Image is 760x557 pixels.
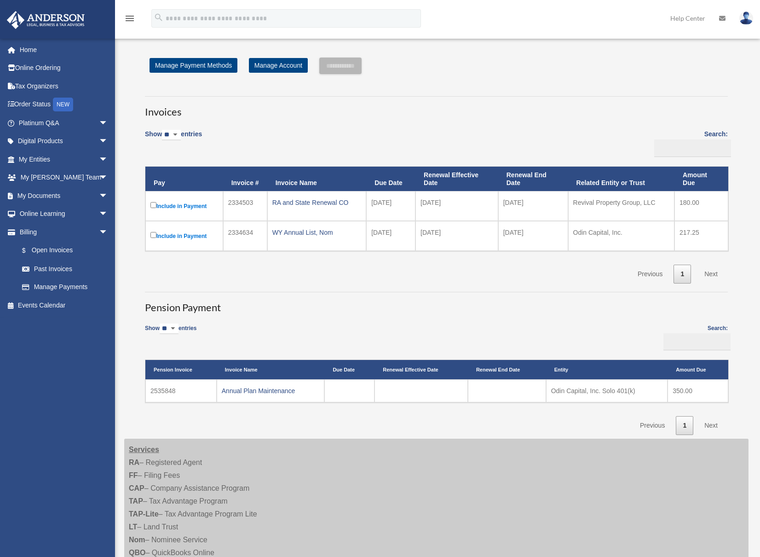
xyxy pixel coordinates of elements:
[324,360,374,379] th: Due Date: activate to sort column ascending
[674,167,728,191] th: Amount Due: activate to sort column ascending
[145,167,223,191] th: Pay: activate to sort column descending
[633,416,672,435] a: Previous
[6,186,122,205] a: My Documentsarrow_drop_down
[124,16,135,24] a: menu
[217,360,325,379] th: Invoice Name: activate to sort column ascending
[272,226,362,239] div: WY Annual List, Nom
[676,416,693,435] a: 1
[129,484,144,492] strong: CAP
[99,205,117,224] span: arrow_drop_down
[129,458,139,466] strong: RA
[145,96,728,119] h3: Invoices
[145,128,202,150] label: Show entries
[145,379,217,402] td: 2535848
[6,132,122,151] a: Digital Productsarrow_drop_down
[150,200,218,212] label: Include in Payment
[162,130,181,140] select: Showentries
[223,167,267,191] th: Invoice #: activate to sort column ascending
[631,265,669,284] a: Previous
[654,139,731,157] input: Search:
[150,230,218,242] label: Include in Payment
[6,95,122,114] a: Order StatusNEW
[99,114,117,133] span: arrow_drop_down
[366,191,415,221] td: [DATE]
[129,471,138,479] strong: FF
[223,221,267,251] td: 2334634
[13,278,117,296] a: Manage Payments
[27,245,32,256] span: $
[651,128,728,157] label: Search:
[150,58,237,73] a: Manage Payment Methods
[99,150,117,169] span: arrow_drop_down
[154,12,164,23] i: search
[6,223,117,241] a: Billingarrow_drop_down
[13,260,117,278] a: Past Invoices
[661,324,728,351] label: Search:
[99,132,117,151] span: arrow_drop_down
[674,221,728,251] td: 217.25
[415,221,498,251] td: [DATE]
[498,221,568,251] td: [DATE]
[366,221,415,251] td: [DATE]
[129,510,159,518] strong: TAP-Lite
[4,11,87,29] img: Anderson Advisors Platinum Portal
[6,41,122,59] a: Home
[568,221,675,251] td: Odin Capital, Inc.
[739,12,753,25] img: User Pic
[150,232,156,238] input: Include in Payment
[150,202,156,208] input: Include in Payment
[663,333,731,351] input: Search:
[6,59,122,77] a: Online Ordering
[374,360,468,379] th: Renewal Effective Date: activate to sort column ascending
[129,523,137,531] strong: LT
[415,191,498,221] td: [DATE]
[6,114,122,132] a: Platinum Q&Aarrow_drop_down
[6,296,122,314] a: Events Calendar
[568,167,675,191] th: Related Entity or Trust: activate to sort column ascending
[6,150,122,168] a: My Entitiesarrow_drop_down
[674,191,728,221] td: 180.00
[6,168,122,187] a: My [PERSON_NAME] Teamarrow_drop_down
[674,265,691,284] a: 1
[145,324,196,343] label: Show entries
[366,167,415,191] th: Due Date: activate to sort column ascending
[129,536,145,544] strong: Nom
[160,324,178,334] select: Showentries
[546,379,668,402] td: Odin Capital, Inc. Solo 401(k)
[267,167,367,191] th: Invoice Name: activate to sort column ascending
[145,360,217,379] th: Pension Invoice: activate to sort column descending
[124,13,135,24] i: menu
[145,292,728,315] h3: Pension Payment
[6,77,122,95] a: Tax Organizers
[53,98,73,111] div: NEW
[498,191,568,221] td: [DATE]
[697,416,725,435] a: Next
[99,168,117,187] span: arrow_drop_down
[415,167,498,191] th: Renewal Effective Date: activate to sort column ascending
[129,497,143,505] strong: TAP
[99,186,117,205] span: arrow_drop_down
[6,205,122,223] a: Online Learningarrow_drop_down
[568,191,675,221] td: Revival Property Group, LLC
[546,360,668,379] th: Entity: activate to sort column ascending
[129,446,159,453] strong: Services
[13,241,113,260] a: $Open Invoices
[272,196,362,209] div: RA and State Renewal CO
[468,360,546,379] th: Renewal End Date: activate to sort column ascending
[129,549,145,557] strong: QBO
[99,223,117,242] span: arrow_drop_down
[223,191,267,221] td: 2334503
[668,379,728,402] td: 350.00
[249,58,308,73] a: Manage Account
[222,387,295,395] a: Annual Plan Maintenance
[697,265,725,284] a: Next
[498,167,568,191] th: Renewal End Date: activate to sort column ascending
[668,360,728,379] th: Amount Due: activate to sort column ascending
